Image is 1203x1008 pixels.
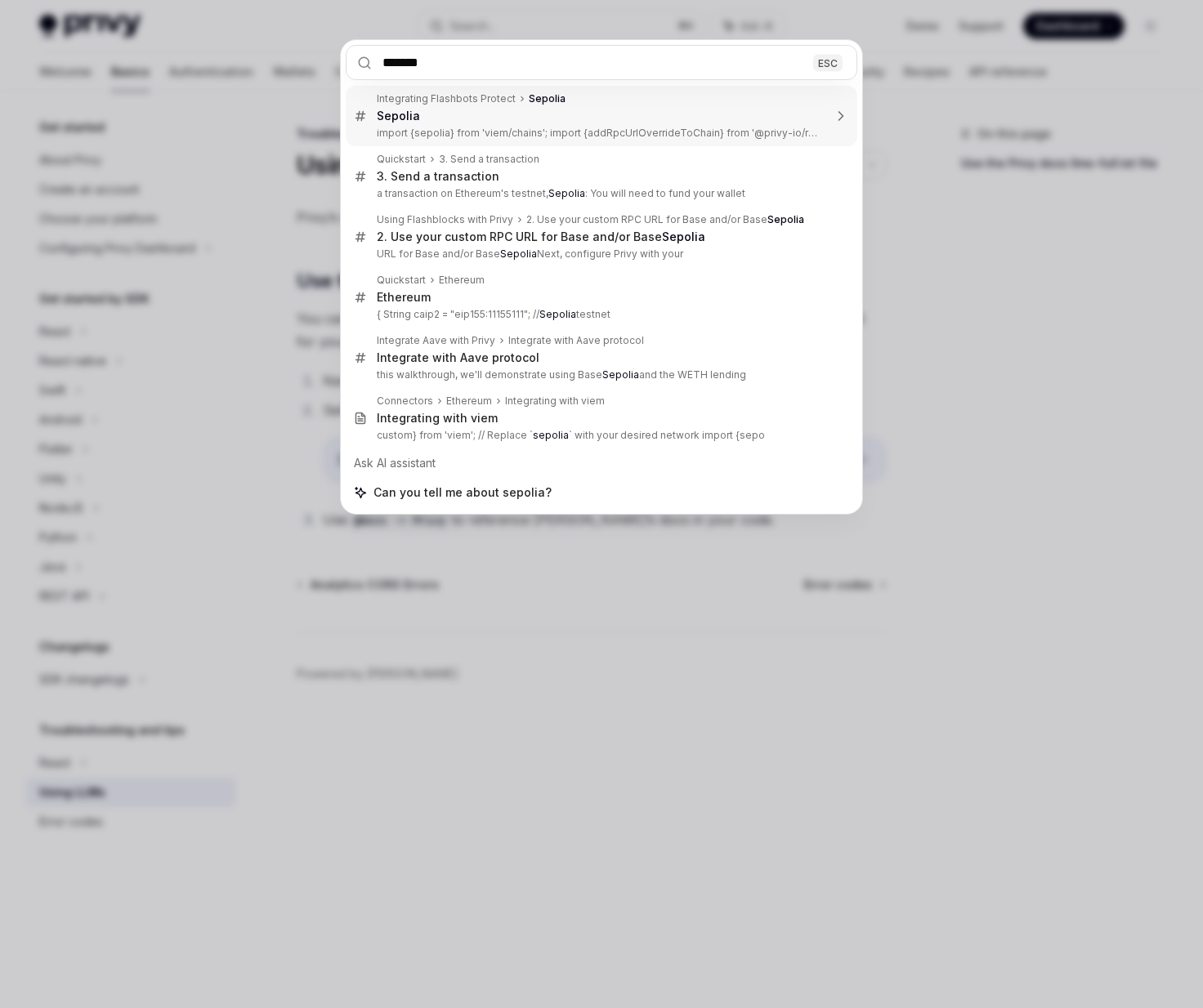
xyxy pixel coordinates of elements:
div: 3. Send a transaction [377,169,499,184]
div: Integrating with viem [505,395,605,408]
div: Ethereum [377,290,431,305]
p: { String caip2 = "eip155:11155111"; // testnet [377,308,823,321]
div: Integrating with viem [377,411,498,426]
p: custom} from 'viem'; // Replace ` ` with your desired network import {sepo [377,429,823,442]
div: Ethereum [446,395,492,408]
b: Sepolia [662,230,705,243]
div: Integrate with Aave protocol [508,334,644,347]
p: a transaction on Ethereum's testnet, : You will need to fund your wallet [377,187,823,200]
div: Quickstart [377,153,426,166]
b: Sepolia [548,187,585,199]
b: Sepolia [602,368,639,381]
b: sepolia [533,429,569,441]
div: Integrate Aave with Privy [377,334,495,347]
b: Sepolia [539,308,576,320]
div: 2. Use your custom RPC URL for Base and/or Base [526,213,804,226]
p: this walkthrough, we'll demonstrate using Base and the WETH lending [377,368,823,381]
b: Sepolia [377,109,420,123]
p: import {sepolia} from 'viem/chains'; import {addRpcUrlOverrideToChain} from '@privy-io/react-auth' [377,127,823,140]
p: URL for Base and/or Base Next, configure Privy with your [377,248,823,261]
div: Ethereum [439,274,485,287]
div: ESC [813,54,843,71]
span: Can you tell me about sepolia? [373,484,552,501]
div: 2. Use your custom RPC URL for Base and/or Base [377,230,705,244]
div: Integrate with Aave protocol [377,350,539,365]
div: Connectors [377,395,433,408]
b: Sepolia [529,92,566,105]
div: 3. Send a transaction [439,153,539,166]
div: Ask AI assistant [346,448,857,478]
div: Integrating Flashbots Protect [377,92,516,105]
div: Using Flashblocks with Privy [377,213,513,226]
div: Quickstart [377,274,426,287]
b: Sepolia [767,213,804,225]
b: Sepolia [500,248,537,260]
